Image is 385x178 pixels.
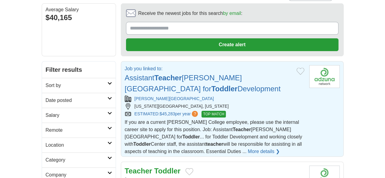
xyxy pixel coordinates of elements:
a: Category [42,152,116,167]
a: ESTIMATED:$45,283per year? [135,111,199,117]
button: Add to favorite jobs [185,168,193,175]
button: Create alert [126,38,338,51]
a: [PERSON_NAME][GEOGRAPHIC_DATA] [135,96,214,101]
a: Location [42,138,116,152]
strong: Toddler [133,141,151,147]
span: $45,283 [159,111,175,116]
div: Average Salary [46,7,112,12]
span: TOP MATCH [201,111,226,117]
a: AssistantTeacher[PERSON_NAME][GEOGRAPHIC_DATA] forToddlerDevelopment [125,74,281,93]
h2: Location [46,141,107,149]
h2: Remote [46,127,107,134]
h2: Filter results [42,61,116,78]
p: Job you linked to: [125,65,292,72]
a: Salary [42,108,116,123]
span: If you are a current [PERSON_NAME] College employee, please use the internal career site to apply... [125,120,302,154]
a: by email [223,11,241,16]
h2: Sort by [46,82,107,89]
span: Receive the newest jobs for this search : [138,10,242,17]
strong: Toddler [211,85,237,93]
a: Remote [42,123,116,138]
strong: Toddler [182,134,200,139]
img: Barnard College logo [309,65,340,88]
button: Add to favorite jobs [296,68,304,75]
strong: Teacher [154,74,182,82]
a: Sort by [42,78,116,93]
div: $40,165 [46,12,112,23]
a: Teacher Toddler [125,167,180,175]
strong: Toddler [154,167,180,175]
strong: Teacher [125,167,152,175]
h2: Category [46,156,107,164]
h2: Salary [46,112,107,119]
h2: Date posted [46,97,107,104]
strong: teacher [206,141,223,147]
span: ? [192,111,198,117]
strong: Teacher [233,127,251,132]
a: More details ❯ [248,148,280,155]
a: Date posted [42,93,116,108]
div: [US_STATE][GEOGRAPHIC_DATA], [US_STATE] [125,103,304,110]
